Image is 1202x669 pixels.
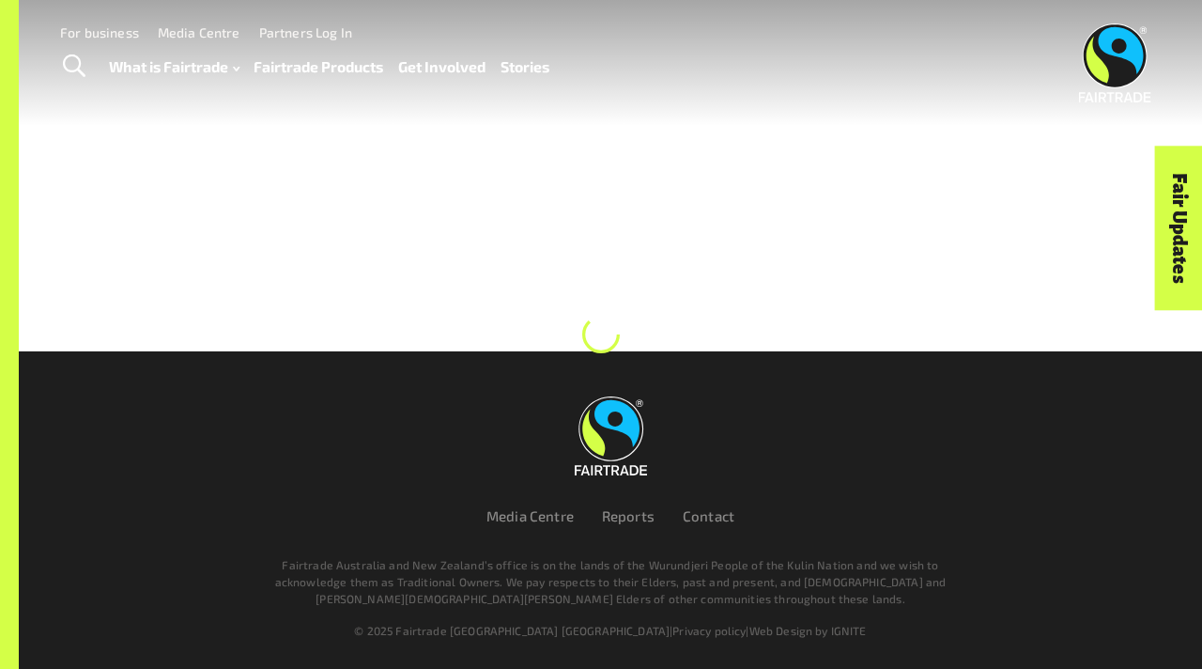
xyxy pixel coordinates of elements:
a: Partners Log In [259,24,352,40]
p: Fairtrade Australia and New Zealand’s office is on the lands of the Wurundjeri People of the Kuli... [270,556,950,607]
a: Media Centre [158,24,240,40]
div: | | [96,622,1125,639]
img: Fairtrade Australia New Zealand logo [1079,23,1151,102]
a: Stories [501,54,549,80]
span: © 2025 Fairtrade [GEOGRAPHIC_DATA] [GEOGRAPHIC_DATA] [354,624,670,637]
a: Reports [602,507,655,524]
img: Fairtrade Australia New Zealand logo [575,397,647,475]
a: Contact [683,507,734,524]
a: Media Centre [486,507,574,524]
a: What is Fairtrade [109,54,239,80]
a: Toggle Search [51,43,97,90]
a: Fairtrade Products [254,54,383,80]
a: For business [60,24,139,40]
a: Web Design by IGNITE [749,624,867,637]
a: Get Involved [398,54,485,80]
a: Privacy policy [672,624,746,637]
